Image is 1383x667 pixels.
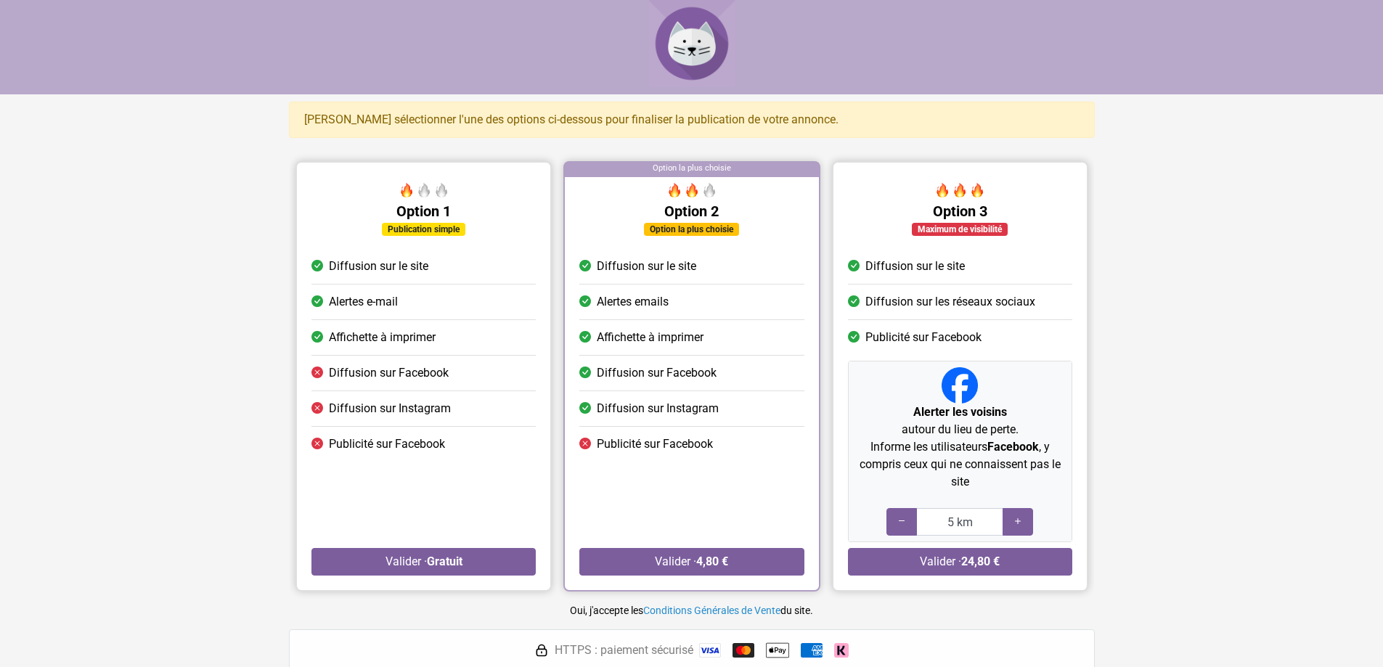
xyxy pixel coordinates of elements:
[696,555,728,568] strong: 4,80 €
[865,258,964,275] span: Diffusion sur le site
[854,438,1065,491] p: Informe les utilisateurs , y compris ceux qui ne connaissent pas le site
[597,293,669,311] span: Alertes emails
[579,548,804,576] button: Valider ·4,80 €
[329,435,445,453] span: Publicité sur Facebook
[329,364,449,382] span: Diffusion sur Facebook
[597,435,713,453] span: Publicité sur Facebook
[597,258,696,275] span: Diffusion sur le site
[311,202,536,220] h5: Option 1
[329,400,451,417] span: Diffusion sur Instagram
[289,102,1095,138] div: [PERSON_NAME] sélectionner l'une des options ci-dessous pour finaliser la publication de votre an...
[854,404,1065,438] p: autour du lieu de perte.
[643,605,780,616] a: Conditions Générales de Vente
[570,605,813,616] small: Oui, j'accepte les du site.
[597,364,717,382] span: Diffusion sur Facebook
[913,405,1006,419] strong: Alerter les voisins
[534,643,549,658] img: HTTPS : paiement sécurisé
[597,329,703,346] span: Affichette à imprimer
[865,329,981,346] span: Publicité sur Facebook
[644,223,739,236] div: Option la plus choisie
[382,223,465,236] div: Publication simple
[847,202,1072,220] h5: Option 3
[329,329,436,346] span: Affichette à imprimer
[912,223,1008,236] div: Maximum de visibilité
[987,440,1038,454] strong: Facebook
[426,555,462,568] strong: Gratuit
[961,555,1000,568] strong: 24,80 €
[847,548,1072,576] button: Valider ·24,80 €
[865,293,1035,311] span: Diffusion sur les réseaux sociaux
[942,367,978,404] img: Facebook
[597,400,719,417] span: Diffusion sur Instagram
[329,258,428,275] span: Diffusion sur le site
[311,548,536,576] button: Valider ·Gratuit
[766,639,789,662] img: Apple Pay
[733,643,754,658] img: Mastercard
[579,202,804,220] h5: Option 2
[565,163,818,177] div: Option la plus choisie
[801,643,823,658] img: American Express
[834,643,849,658] img: Klarna
[699,643,721,658] img: Visa
[555,642,693,659] span: HTTPS : paiement sécurisé
[329,293,398,311] span: Alertes e-mail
